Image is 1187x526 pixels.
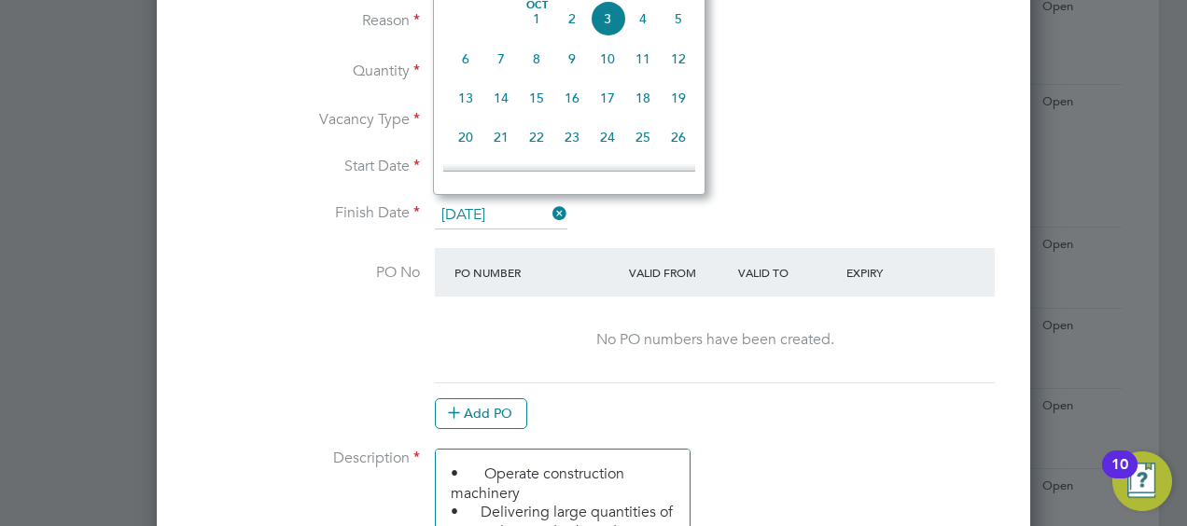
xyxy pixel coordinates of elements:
[590,1,625,36] span: 3
[435,398,527,428] button: Add PO
[733,256,843,289] div: Valid To
[483,119,519,155] span: 21
[519,1,554,36] span: 1
[187,449,420,468] label: Description
[625,119,661,155] span: 25
[450,256,624,289] div: PO Number
[1112,451,1172,511] button: Open Resource Center, 10 new notifications
[625,41,661,76] span: 11
[625,80,661,116] span: 18
[187,110,420,130] label: Vacancy Type
[554,1,590,36] span: 2
[435,201,567,229] input: Select one
[448,41,483,76] span: 6
[554,119,590,155] span: 23
[590,41,625,76] span: 10
[483,80,519,116] span: 14
[448,159,483,194] span: 27
[519,119,554,155] span: 22
[625,1,661,36] span: 4
[519,159,554,194] span: 29
[187,11,420,31] label: Reason
[661,80,696,116] span: 19
[448,80,483,116] span: 13
[554,80,590,116] span: 16
[590,80,625,116] span: 17
[554,41,590,76] span: 9
[661,119,696,155] span: 26
[1111,464,1128,489] div: 10
[483,159,519,194] span: 28
[448,119,483,155] span: 20
[187,62,420,81] label: Quantity
[519,80,554,116] span: 15
[624,256,733,289] div: Valid From
[454,330,976,350] div: No PO numbers have been created.
[661,41,696,76] span: 12
[187,203,420,223] label: Finish Date
[842,256,951,289] div: Expiry
[519,1,554,10] span: Oct
[187,157,420,176] label: Start Date
[483,41,519,76] span: 7
[590,159,625,194] span: 31
[590,119,625,155] span: 24
[187,263,420,283] label: PO No
[661,1,696,36] span: 5
[519,41,554,76] span: 8
[554,159,590,194] span: 30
